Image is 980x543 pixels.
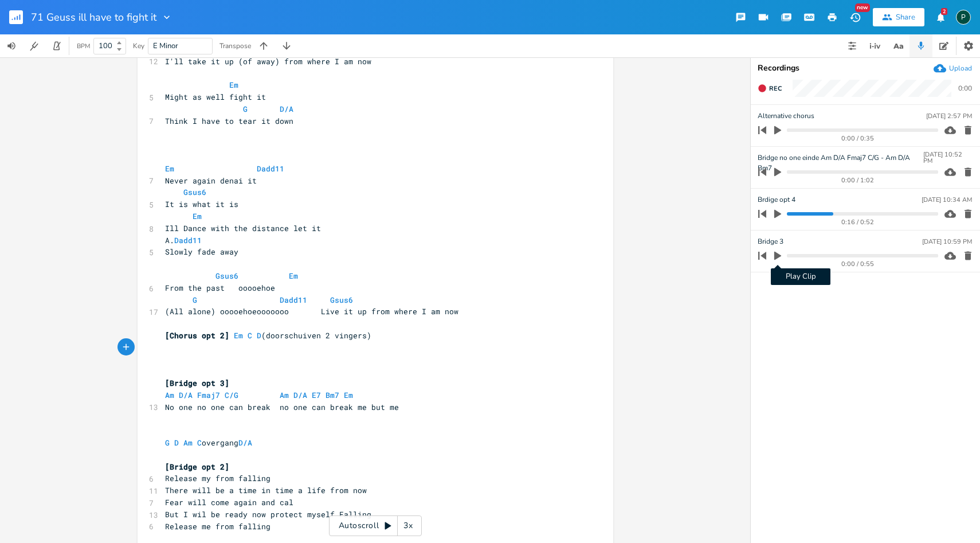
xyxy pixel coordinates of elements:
[257,330,261,341] span: D
[165,462,229,472] span: [Bridge opt 2]
[280,104,293,114] span: D/A
[280,390,289,400] span: Am
[248,330,252,341] span: C
[758,153,923,163] span: Bridge no one einde Am D/A Fmaj7 C/G - Am D/A Bm7
[165,378,229,388] span: [Bridge opt 3]
[758,111,814,122] span: Alternative chorus
[949,64,972,73] div: Upload
[855,3,870,12] div: New
[344,390,353,400] span: Em
[165,473,271,483] span: Release my from falling
[330,295,353,305] span: Gsus6
[165,330,371,341] span: (doorschuiven 2 vingers)
[956,10,971,25] div: Piepo
[941,8,947,15] div: 2
[197,437,202,448] span: C
[193,295,197,305] span: G
[165,199,238,209] span: It is what it is
[219,42,251,49] div: Transpose
[229,80,238,90] span: Em
[165,283,275,293] span: From the past ooooehoe
[312,390,321,400] span: E7
[165,175,257,186] span: Never again denai it
[174,235,202,245] span: Dadd11
[243,104,248,114] span: G
[758,236,783,247] span: Bridge 3
[165,223,321,233] span: Ill Dance with the distance let it
[225,390,238,400] span: C/G
[165,92,266,102] span: Might as well fight it
[31,12,156,22] span: 71 Geuss ill have to fight it
[329,515,422,536] div: Autoscroll
[165,390,174,400] span: Am
[165,116,293,126] span: Think I have to tear it down
[174,437,179,448] span: D
[293,390,307,400] span: D/A
[153,41,178,51] span: E Minor
[165,306,458,317] span: (All alone) ooooehoeooooooo Live it up from where I am now
[165,247,238,257] span: Slowly fade away
[165,485,367,495] span: There will be a time in time a life from now
[873,8,924,26] button: Share
[923,151,972,164] div: [DATE] 10:52 PM
[289,271,298,281] span: Em
[77,43,90,49] div: BPM
[257,163,284,174] span: Dadd11
[238,437,252,448] span: D/A
[183,437,193,448] span: Am
[179,390,193,400] span: D/A
[956,4,971,30] button: P
[758,194,795,205] span: Brdige opt 4
[758,64,973,72] div: Recordings
[778,261,938,267] div: 0:00 / 0:55
[844,7,867,28] button: New
[922,239,972,245] div: [DATE] 10:59 PM
[165,235,202,245] span: A.
[165,163,174,174] span: Em
[165,437,252,448] span: overgang
[778,219,938,225] div: 0:16 / 0:52
[280,295,307,305] span: Dadd11
[770,247,785,265] button: Play Clip
[958,85,972,92] div: 0:00
[398,515,418,536] div: 3x
[165,521,271,532] span: Release me from falling
[922,197,972,203] div: [DATE] 10:34 AM
[165,497,293,507] span: Fear will come again and cal
[926,113,972,119] div: [DATE] 2:57 PM
[753,79,786,97] button: Rec
[197,390,220,400] span: Fmaj7
[215,271,238,281] span: Gsus6
[929,7,952,28] button: 2
[778,135,938,142] div: 0:00 / 0:35
[234,330,243,341] span: Em
[165,56,371,67] span: I'll take it up (of away) from where I am now
[193,211,202,221] span: Em
[133,42,144,49] div: Key
[896,12,915,22] div: Share
[165,509,371,519] span: But I wil be ready now protect myself Falling
[183,187,206,197] span: Gsus6
[165,402,399,412] span: No one no one can break no one can break me but me
[165,330,229,341] span: [Chorus opt 2]
[326,390,339,400] span: Bm7
[778,177,938,183] div: 0:00 / 1:02
[165,437,170,448] span: G
[769,84,782,93] span: Rec
[934,62,972,75] button: Upload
